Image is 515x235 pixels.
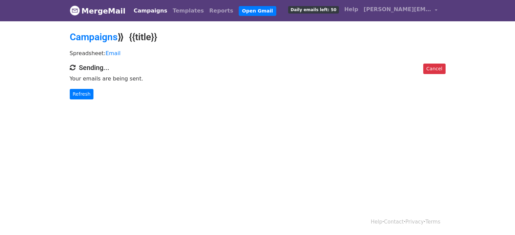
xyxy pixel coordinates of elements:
[239,6,276,16] a: Open Gmail
[361,3,440,19] a: [PERSON_NAME][EMAIL_ADDRESS][DOMAIN_NAME]
[106,50,121,56] a: Email
[170,4,207,18] a: Templates
[70,50,446,57] p: Spreadsheet:
[405,219,424,225] a: Privacy
[70,89,94,99] a: Refresh
[288,6,339,14] span: Daily emails left: 50
[285,3,341,16] a: Daily emails left: 50
[70,4,126,18] a: MergeMail
[70,31,446,43] h2: ⟫ {{title}}
[384,219,404,225] a: Contact
[70,64,446,72] h4: Sending...
[481,203,515,235] iframe: Chat Widget
[364,5,431,14] span: [PERSON_NAME][EMAIL_ADDRESS][DOMAIN_NAME]
[342,3,361,16] a: Help
[70,5,80,16] img: MergeMail logo
[70,75,446,82] p: Your emails are being sent.
[423,64,445,74] a: Cancel
[207,4,236,18] a: Reports
[425,219,440,225] a: Terms
[70,31,117,43] a: Campaigns
[131,4,170,18] a: Campaigns
[371,219,382,225] a: Help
